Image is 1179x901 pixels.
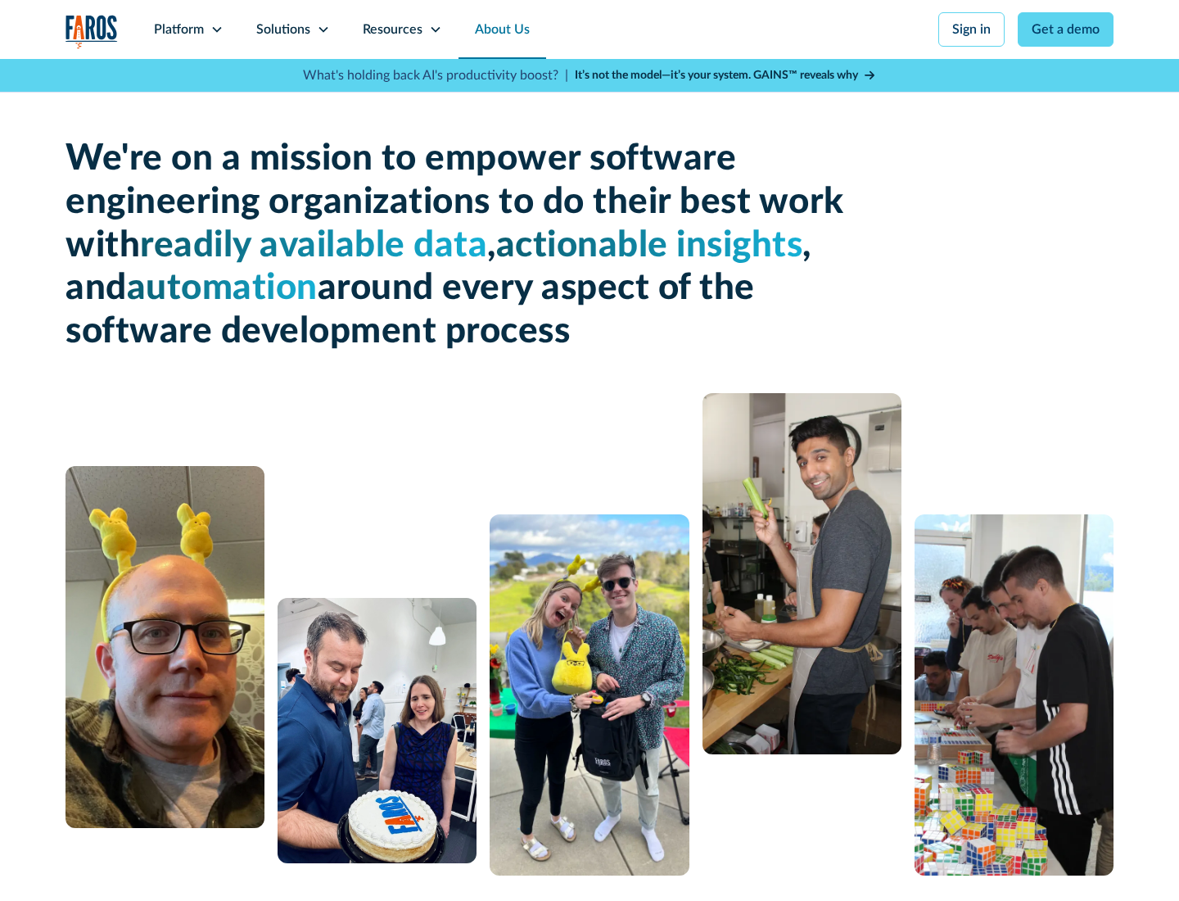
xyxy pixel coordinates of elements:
[575,67,876,84] a: It’s not the model—it’s your system. GAINS™ reveals why
[490,514,689,876] img: A man and a woman standing next to each other.
[702,393,901,754] img: man cooking with celery
[154,20,204,39] div: Platform
[938,12,1005,47] a: Sign in
[65,138,851,354] h1: We're on a mission to empower software engineering organizations to do their best work with , , a...
[496,228,803,264] span: actionable insights
[127,270,318,306] span: automation
[915,514,1113,876] img: 5 people constructing a puzzle from Rubik's cubes
[65,466,264,828] img: A man with glasses and a bald head wearing a yellow bunny headband.
[65,15,118,48] a: home
[575,70,858,81] strong: It’s not the model—it’s your system. GAINS™ reveals why
[65,15,118,48] img: Logo of the analytics and reporting company Faros.
[363,20,422,39] div: Resources
[256,20,310,39] div: Solutions
[303,66,568,85] p: What's holding back AI's productivity boost? |
[1018,12,1113,47] a: Get a demo
[140,228,487,264] span: readily available data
